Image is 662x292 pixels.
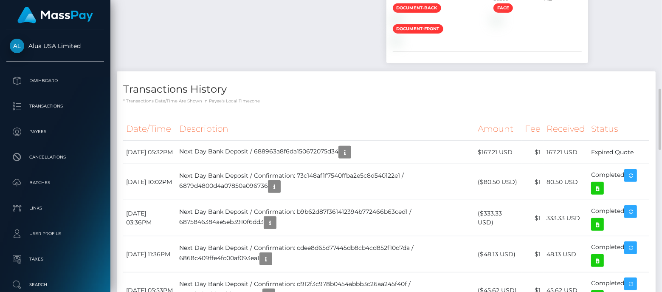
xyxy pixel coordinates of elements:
[475,164,522,200] td: ($80.50 USD)
[544,200,588,236] td: 333.33 USD
[6,198,104,219] a: Links
[493,16,500,23] img: 4683f163-30e6-440a-aea5-d79ab2dff2f4
[10,125,101,138] p: Payees
[6,42,104,50] span: Alua USA Limited
[6,96,104,117] a: Transactions
[123,164,176,200] td: [DATE] 10:02PM
[522,236,544,272] td: $1
[6,147,104,168] a: Cancellations
[10,176,101,189] p: Batches
[123,200,176,236] td: [DATE] 03:36PM
[6,70,104,91] a: Dashboard
[176,164,475,200] td: Next Day Bank Deposit / Confirmation: 73c148af1f7540ffba2e5c8d540122e1 / 6879d4800d4a07850a096736
[10,202,101,215] p: Links
[6,172,104,193] a: Batches
[393,3,441,13] span: document-back
[522,141,544,164] td: $1
[393,37,400,44] img: f1cad8b5-9445-434b-93ea-c16365d0ade3
[588,141,649,164] td: Expired Quote
[17,7,93,23] img: MassPay Logo
[6,223,104,244] a: User Profile
[544,141,588,164] td: 167.21 USD
[588,236,649,272] td: Completed
[123,236,176,272] td: [DATE] 11:36PM
[6,121,104,142] a: Payees
[393,24,443,34] span: document-front
[176,141,475,164] td: Next Day Bank Deposit / 688963a8f6da150672075d34
[10,100,101,113] p: Transactions
[10,253,101,266] p: Taxes
[176,117,475,141] th: Description
[6,249,104,270] a: Taxes
[493,3,513,13] span: face
[393,16,400,23] img: b4cae67e-c797-4ae2-b9a0-8a7fba9af262
[588,164,649,200] td: Completed
[522,117,544,141] th: Fee
[544,117,588,141] th: Received
[544,164,588,200] td: 80.50 USD
[475,141,522,164] td: $167.21 USD
[522,164,544,200] td: $1
[475,236,522,272] td: ($48.13 USD)
[475,117,522,141] th: Amount
[10,39,24,53] img: Alua USA Limited
[588,200,649,236] td: Completed
[588,117,649,141] th: Status
[176,236,475,272] td: Next Day Bank Deposit / Confirmation: cdee8d65d77445db8cb4cd852f10d7da / 6868c409ffe4fc00af093ea1
[123,82,649,97] h4: Transactions History
[123,141,176,164] td: [DATE] 05:32PM
[10,74,101,87] p: Dashboard
[10,151,101,164] p: Cancellations
[10,227,101,240] p: User Profile
[10,278,101,291] p: Search
[544,236,588,272] td: 48.13 USD
[123,117,176,141] th: Date/Time
[475,200,522,236] td: ($333.33 USD)
[176,200,475,236] td: Next Day Bank Deposit / Confirmation: b9b62d87f361412394b772466b63ced1 / 6875846384ae5eb3910f6dd3
[123,98,649,104] p: * Transactions date/time are shown in payee's local timezone
[522,200,544,236] td: $1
